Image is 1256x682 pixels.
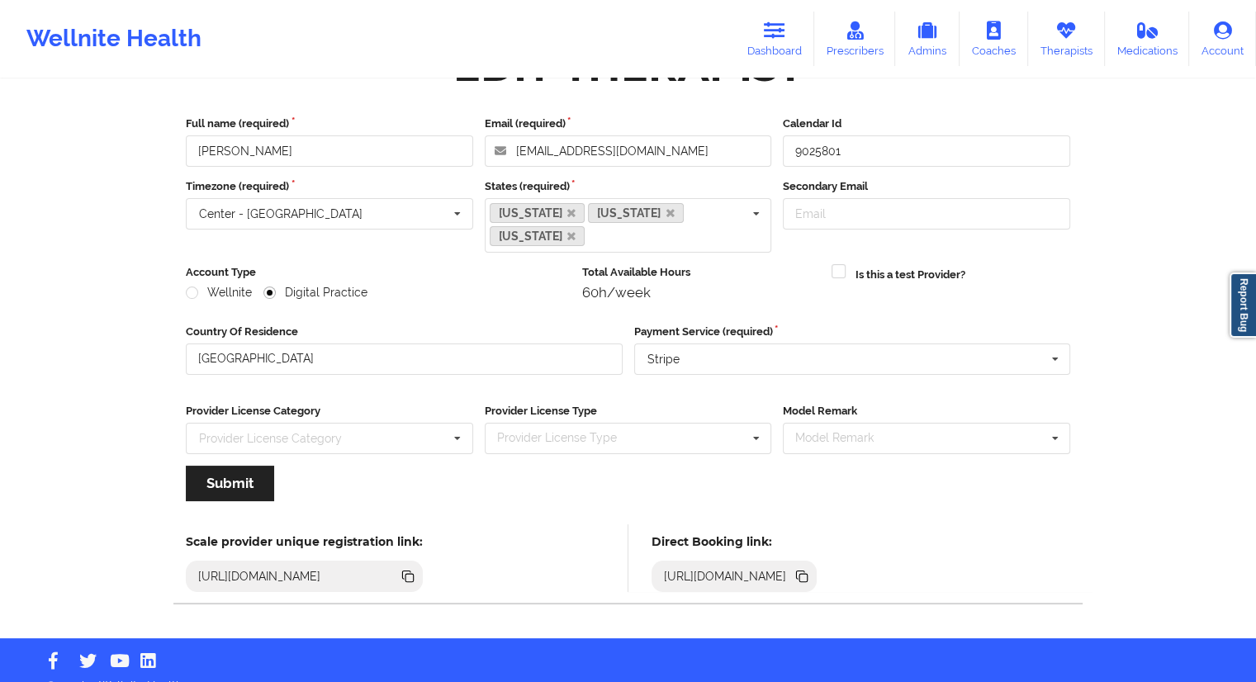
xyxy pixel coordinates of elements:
[657,568,794,585] div: [URL][DOMAIN_NAME]
[490,226,585,246] a: [US_STATE]
[485,135,772,167] input: Email address
[1189,12,1256,66] a: Account
[895,12,960,66] a: Admins
[652,534,818,549] h5: Direct Booking link:
[1028,12,1105,66] a: Therapists
[186,534,423,549] h5: Scale provider unique registration link:
[814,12,896,66] a: Prescribers
[192,568,328,585] div: [URL][DOMAIN_NAME]
[783,403,1070,419] label: Model Remark
[186,286,252,300] label: Wellnite
[582,284,821,301] div: 60h/week
[186,403,473,419] label: Provider License Category
[791,429,898,448] div: Model Remark
[485,178,772,195] label: States (required)
[783,198,1070,230] input: Email
[856,267,965,283] label: Is this a test Provider?
[582,264,821,281] label: Total Available Hours
[186,178,473,195] label: Timezone (required)
[485,116,772,132] label: Email (required)
[1230,272,1256,338] a: Report Bug
[186,135,473,167] input: Full name
[186,116,473,132] label: Full name (required)
[647,353,680,365] div: Stripe
[186,264,571,281] label: Account Type
[199,433,342,444] div: Provider License Category
[783,135,1070,167] input: Calendar Id
[263,286,367,300] label: Digital Practice
[960,12,1028,66] a: Coaches
[588,203,684,223] a: [US_STATE]
[735,12,814,66] a: Dashboard
[490,203,585,223] a: [US_STATE]
[186,466,274,501] button: Submit
[634,324,1071,340] label: Payment Service (required)
[493,429,641,448] div: Provider License Type
[783,178,1070,195] label: Secondary Email
[783,116,1070,132] label: Calendar Id
[485,403,772,419] label: Provider License Type
[186,324,623,340] label: Country Of Residence
[1105,12,1190,66] a: Medications
[199,208,363,220] div: Center - [GEOGRAPHIC_DATA]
